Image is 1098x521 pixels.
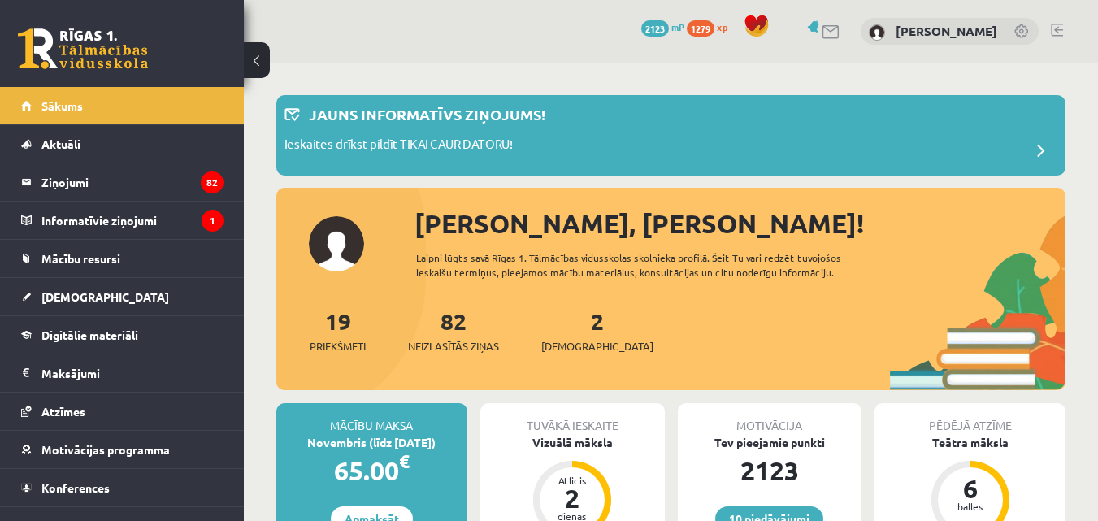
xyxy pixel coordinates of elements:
legend: Ziņojumi [41,163,224,201]
a: Jauns informatīvs ziņojums! Ieskaites drīkst pildīt TIKAI CAUR DATORU! [284,103,1057,167]
div: dienas [548,511,597,521]
div: 2123 [678,451,862,490]
span: [DEMOGRAPHIC_DATA] [541,338,653,354]
span: Konferences [41,480,110,495]
span: xp [717,20,727,33]
a: Sākums [21,87,224,124]
p: Ieskaites drīkst pildīt TIKAI CAUR DATORU! [284,135,513,158]
legend: Maksājumi [41,354,224,392]
a: 19Priekšmeti [310,306,366,354]
div: Novembris (līdz [DATE]) [276,434,467,451]
span: Sākums [41,98,83,113]
i: 82 [201,171,224,193]
div: Atlicis [548,475,597,485]
legend: Informatīvie ziņojumi [41,202,224,239]
div: Vizuālā māksla [480,434,665,451]
div: Tev pieejamie punkti [678,434,862,451]
a: Informatīvie ziņojumi1 [21,202,224,239]
a: [DEMOGRAPHIC_DATA] [21,278,224,315]
img: Jurijs Zverevs [869,24,885,41]
div: Motivācija [678,403,862,434]
a: 2[DEMOGRAPHIC_DATA] [541,306,653,354]
div: Pēdējā atzīme [874,403,1065,434]
a: Konferences [21,469,224,506]
span: Atzīmes [41,404,85,419]
div: Teātra māksla [874,434,1065,451]
div: 65.00 [276,451,467,490]
a: 2123 mP [641,20,684,33]
a: Ziņojumi82 [21,163,224,201]
a: Motivācijas programma [21,431,224,468]
a: 82Neizlasītās ziņas [408,306,499,354]
span: mP [671,20,684,33]
span: 1279 [687,20,714,37]
div: 2 [548,485,597,511]
span: 2123 [641,20,669,37]
a: Rīgas 1. Tālmācības vidusskola [18,28,148,69]
div: Tuvākā ieskaite [480,403,665,434]
span: Motivācijas programma [41,442,170,457]
span: Aktuāli [41,137,80,151]
a: [PERSON_NAME] [896,23,997,39]
div: balles [946,501,995,511]
div: Laipni lūgts savā Rīgas 1. Tālmācības vidusskolas skolnieka profilā. Šeit Tu vari redzēt tuvojošo... [416,250,890,280]
span: Digitālie materiāli [41,328,138,342]
span: € [399,449,410,473]
div: [PERSON_NAME], [PERSON_NAME]! [414,204,1065,243]
span: [DEMOGRAPHIC_DATA] [41,289,169,304]
i: 1 [202,210,224,232]
a: Aktuāli [21,125,224,163]
p: Jauns informatīvs ziņojums! [309,103,545,125]
div: 6 [946,475,995,501]
div: Mācību maksa [276,403,467,434]
span: Priekšmeti [310,338,366,354]
span: Mācību resursi [41,251,120,266]
a: 1279 xp [687,20,736,33]
span: Neizlasītās ziņas [408,338,499,354]
a: Digitālie materiāli [21,316,224,354]
a: Mācību resursi [21,240,224,277]
a: Maksājumi [21,354,224,392]
a: Atzīmes [21,393,224,430]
